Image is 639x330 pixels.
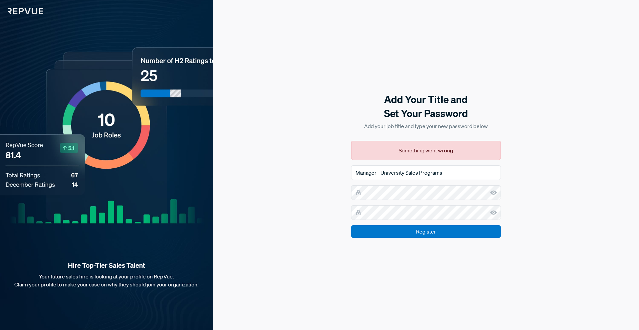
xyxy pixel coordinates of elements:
div: Something went wrong [351,141,501,160]
h5: Add Your Title and Set Your Password [351,92,501,120]
strong: Hire Top-Tier Sales Talent [11,261,202,270]
p: Add your job title and type your new password below [351,122,501,130]
input: Job Title [351,165,501,180]
input: Register [351,225,501,238]
p: Your future sales hire is looking at your profile on RepVue. Claim your profile to make your case... [11,272,202,288]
